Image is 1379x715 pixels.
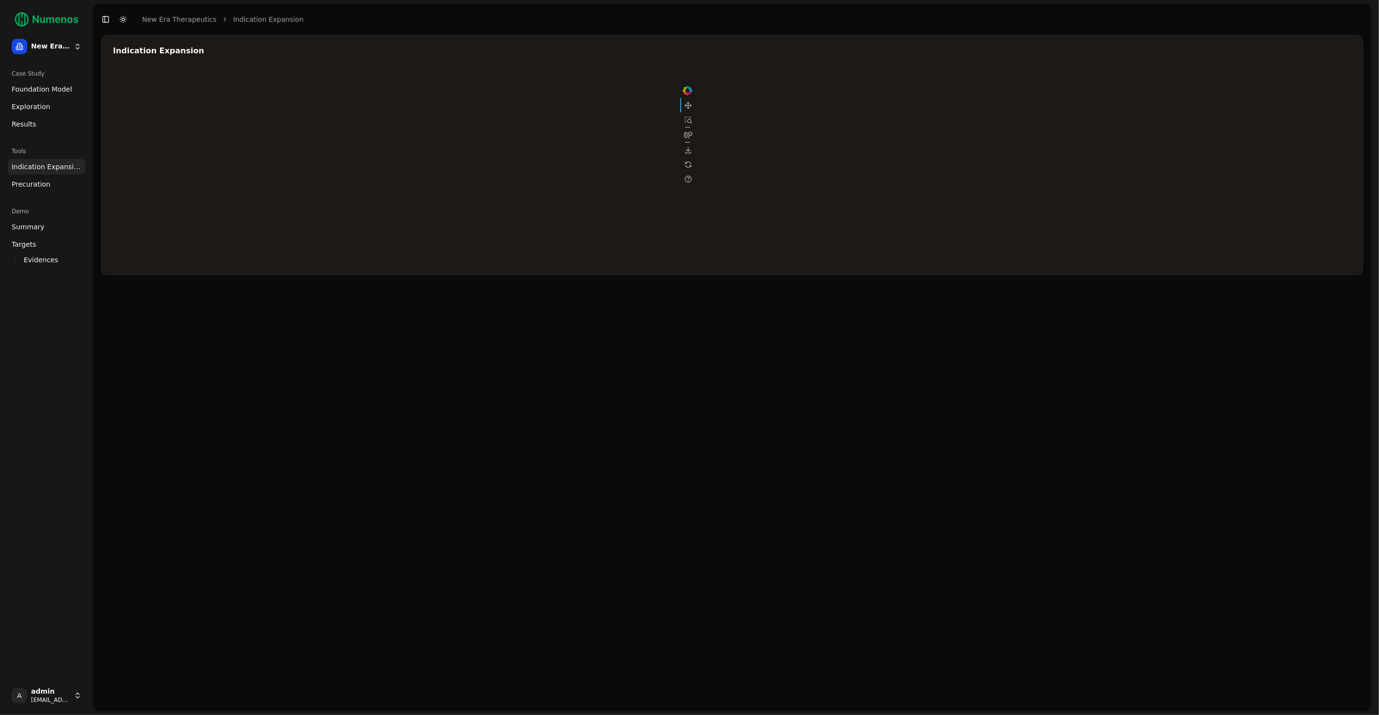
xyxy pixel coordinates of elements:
[12,688,27,703] span: A
[8,35,85,58] button: New Era Therapeutics
[8,159,85,175] a: Indication Expansion
[12,222,45,232] span: Summary
[12,84,72,94] span: Foundation Model
[24,255,58,265] span: Evidences
[113,47,1351,55] div: Indication Expansion
[12,239,36,249] span: Targets
[8,99,85,114] a: Exploration
[8,116,85,132] a: Results
[12,179,50,189] span: Precuration
[12,102,50,111] span: Exploration
[142,15,217,24] a: New Era Therapeutics
[12,119,36,129] span: Results
[8,204,85,219] div: Demo
[8,684,85,707] button: Aadmin[EMAIL_ADDRESS]
[12,162,81,172] span: Indication Expansion
[31,696,70,704] span: [EMAIL_ADDRESS]
[8,219,85,235] a: Summary
[20,253,74,267] a: Evidences
[8,143,85,159] div: Tools
[31,42,70,51] span: New Era Therapeutics
[8,8,85,31] img: Numenos
[233,15,304,24] a: Indication Expansion
[8,176,85,192] a: Precuration
[31,687,70,696] span: admin
[8,66,85,81] div: Case Study
[142,15,304,24] nav: breadcrumb
[8,81,85,97] a: Foundation Model
[8,237,85,252] a: Targets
